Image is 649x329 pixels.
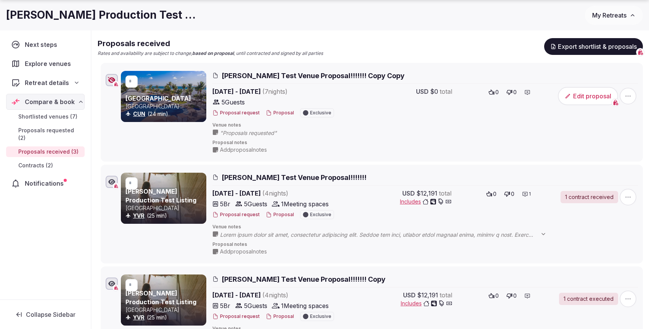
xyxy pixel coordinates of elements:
button: 0 [504,87,519,98]
span: Explore venues [25,59,74,68]
button: My Retreats [585,6,643,25]
span: [DATE] - [DATE] [212,87,347,96]
h2: Proposals received [98,38,323,49]
span: Venue notes [212,122,638,128]
span: Compare & book [25,97,75,106]
span: Exclusive [310,111,331,115]
a: [PERSON_NAME] Production Test Listing [125,188,196,204]
span: [DATE] - [DATE] [212,189,347,198]
a: Proposals requested (2) [6,125,85,143]
span: 5 Br [220,199,230,209]
span: [PERSON_NAME] Test Venue Proposal!!!!!!! Copy [222,274,386,284]
div: (25 min) [125,314,205,321]
span: total [439,189,451,198]
button: 0 [486,290,501,301]
span: "Proposals requested" [220,129,292,137]
button: Includes [400,198,451,205]
a: Shortlisted venues (7) [6,111,85,122]
span: total [440,290,452,300]
span: total [440,87,452,96]
p: Rates and availability are subject to change, , until contracted and signed by all parties [98,50,323,57]
span: $12,191 [416,189,437,198]
a: [GEOGRAPHIC_DATA] [125,95,191,102]
button: 0 [486,87,501,98]
button: 0 [484,189,499,199]
span: Exclusive [310,212,331,217]
span: Proposals requested (2) [18,127,82,142]
span: Shortlisted venues (7) [18,113,77,120]
a: YVR [133,212,145,219]
span: 0 [493,190,496,198]
button: 0 [504,290,519,301]
span: My Retreats [592,11,627,19]
strong: based on proposal [192,50,234,56]
button: Collapse Sidebar [6,306,85,323]
span: 1 Meeting spaces [281,199,329,209]
span: Proposal notes [212,140,638,146]
a: Contracts (2) [6,160,85,171]
span: 0 [495,292,499,300]
a: Proposals received (3) [6,146,85,157]
button: Proposal [266,212,294,218]
a: [PERSON_NAME] Production Test Listing [125,289,196,305]
button: Edit proposal [558,87,618,105]
p: [GEOGRAPHIC_DATA] [125,306,205,314]
span: [PERSON_NAME] Test Venue Proposal!!!!!!! Copy Copy [222,71,405,80]
button: Export shortlist & proposals [544,38,643,55]
a: Notifications [6,175,85,191]
span: $0 [430,87,438,96]
span: Collapse Sidebar [26,311,76,318]
span: ( 4 night s ) [262,291,288,299]
span: Add proposal notes [220,248,267,255]
button: 0 [502,189,517,199]
span: Contracts (2) [18,162,53,169]
a: Explore venues [6,56,85,72]
span: 0 [513,88,517,96]
span: Next steps [25,40,60,49]
span: Lorem ipsum dolor sit amet, consectetur adipiscing elit. Seddoe tem inci, utlabor etdol magnaal e... [220,231,554,239]
span: [DATE] - [DATE] [212,290,347,300]
button: Proposal request [212,110,260,116]
p: [GEOGRAPHIC_DATA] [125,103,205,110]
span: 0 [513,292,517,300]
span: Notifications [25,179,67,188]
div: (24 min) [125,110,205,118]
span: Exclusive [310,314,331,319]
span: ( 4 night s ) [262,189,288,197]
span: Retreat details [25,78,69,87]
p: [GEOGRAPHIC_DATA] [125,204,205,212]
button: Proposal [266,313,294,320]
button: Includes [401,300,452,307]
span: [PERSON_NAME] Test Venue Proposal!!!!!!! [222,173,366,182]
a: 1 contract received [561,191,618,203]
span: 5 Guests [244,199,267,209]
span: Add proposal notes [220,146,267,154]
span: 5 Br [220,301,230,310]
span: ( 7 night s ) [262,88,288,95]
span: Proposals received (3) [18,148,79,156]
button: Proposal request [212,212,260,218]
h1: [PERSON_NAME] Production Test Retreat [6,8,201,22]
button: 1 [520,189,533,199]
span: 5 Guests [244,301,267,310]
a: Next steps [6,37,85,53]
div: (25 min) [125,212,205,220]
button: Proposal [266,110,294,116]
span: 1 [529,191,531,197]
span: Venue notes [212,224,638,230]
span: USD [416,87,429,96]
a: CUN [133,111,145,117]
span: USD [402,189,415,198]
span: $12,191 [417,290,438,300]
span: 0 [495,88,499,96]
button: Proposal request [212,313,260,320]
a: 1 contract executed [559,293,618,305]
span: Proposal notes [212,241,638,248]
span: 5 Guests [222,98,245,107]
span: 0 [511,190,514,198]
span: USD [403,290,416,300]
